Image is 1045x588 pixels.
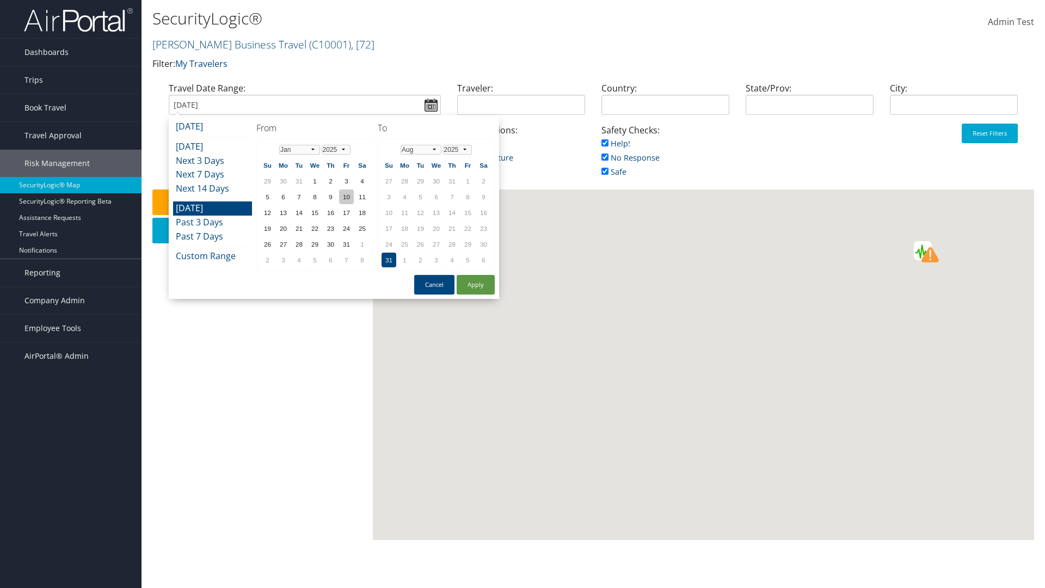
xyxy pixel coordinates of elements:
[449,82,593,124] div: Traveler:
[355,205,370,220] td: 18
[382,205,396,220] td: 10
[382,174,396,188] td: 27
[413,237,428,252] td: 26
[601,138,630,149] a: Help!
[339,174,354,188] td: 3
[445,237,459,252] td: 28
[152,189,367,215] button: Safety Check
[355,253,370,267] td: 8
[173,168,252,182] li: Next 7 Days
[276,253,291,267] td: 3
[988,16,1034,28] span: Admin Test
[173,201,252,216] li: [DATE]
[476,174,491,188] td: 2
[260,221,275,236] td: 19
[173,182,252,196] li: Next 14 Days
[601,167,626,177] a: Safe
[413,189,428,204] td: 5
[260,158,275,173] th: Su
[882,82,1026,124] div: City:
[161,82,449,124] div: Travel Date Range:
[292,253,306,267] td: 4
[449,124,593,175] div: Trip Locations:
[593,124,737,189] div: Safety Checks:
[175,58,228,70] a: My Travelers
[24,315,81,342] span: Employee Tools
[397,189,412,204] td: 4
[382,189,396,204] td: 3
[429,158,444,173] th: We
[382,253,396,267] td: 31
[173,120,252,134] li: [DATE]
[173,140,252,154] li: [DATE]
[476,253,491,267] td: 6
[292,174,306,188] td: 31
[445,174,459,188] td: 31
[308,237,322,252] td: 29
[152,7,740,30] h1: SecurityLogic®
[260,253,275,267] td: 2
[445,221,459,236] td: 21
[445,253,459,267] td: 4
[457,275,495,295] button: Apply
[445,189,459,204] td: 7
[445,158,459,173] th: Th
[24,122,82,149] span: Travel Approval
[292,158,306,173] th: Tu
[292,237,306,252] td: 28
[152,248,373,268] div: 0 Travelers
[397,205,412,220] td: 11
[429,205,444,220] td: 13
[276,158,291,173] th: Mo
[414,275,454,295] button: Cancel
[397,237,412,252] td: 25
[429,189,444,204] td: 6
[962,124,1018,143] button: Reset Filters
[339,221,354,236] td: 24
[601,152,660,163] a: No Response
[988,5,1034,39] a: Admin Test
[476,189,491,204] td: 9
[339,189,354,204] td: 10
[24,342,89,370] span: AirPortal® Admin
[476,221,491,236] td: 23
[445,205,459,220] td: 14
[323,189,338,204] td: 9
[323,253,338,267] td: 6
[308,174,322,188] td: 1
[161,124,305,166] div: Air/Hotel/Rail:
[413,174,428,188] td: 29
[413,253,428,267] td: 2
[24,287,85,314] span: Company Admin
[382,221,396,236] td: 17
[309,37,351,52] span: ( C10001 )
[476,237,491,252] td: 30
[355,221,370,236] td: 25
[152,37,374,52] a: [PERSON_NAME] Business Travel
[355,158,370,173] th: Sa
[173,249,252,264] li: Custom Range
[323,237,338,252] td: 30
[152,218,367,243] button: Download Report
[429,237,444,252] td: 27
[292,205,306,220] td: 14
[308,189,322,204] td: 8
[323,205,338,220] td: 16
[339,158,354,173] th: Fr
[260,174,275,188] td: 29
[460,189,475,204] td: 8
[355,174,370,188] td: 4
[413,158,428,173] th: Tu
[355,237,370,252] td: 1
[24,7,133,33] img: airportal-logo.png
[397,221,412,236] td: 18
[152,57,740,71] p: Filter:
[339,237,354,252] td: 31
[292,189,306,204] td: 7
[308,205,322,220] td: 15
[460,253,475,267] td: 5
[429,174,444,188] td: 30
[397,174,412,188] td: 28
[292,221,306,236] td: 21
[397,253,412,267] td: 1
